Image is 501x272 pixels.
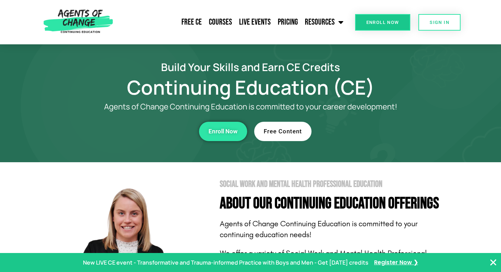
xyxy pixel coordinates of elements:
h2: Social Work and Mental Health Professional Education [220,180,451,189]
a: Pricing [274,13,301,31]
span: Enroll Now [366,20,399,25]
span: SIGN IN [430,20,449,25]
p: New LIVE CE event - Transformative and Trauma-informed Practice with Boys and Men - Get [DATE] cr... [83,258,368,268]
a: Enroll Now [355,14,410,31]
span: Free Content [264,128,302,134]
a: Resources [301,13,347,31]
h1: Continuing Education (CE) [50,79,451,95]
a: Courses [205,13,236,31]
a: Live Events [236,13,274,31]
a: Free CE [178,13,205,31]
h2: Build Your Skills and Earn CE Credits [50,62,451,72]
a: Register Now ❯ [374,258,418,268]
h4: About Our Continuing Education Offerings [220,196,451,211]
a: Free Content [254,122,311,141]
a: Enroll Now [199,122,247,141]
a: SIGN IN [418,14,461,31]
span: Agents of Change Continuing Education is committed to your continuing education needs! [220,219,418,239]
span: Enroll Now [208,128,238,134]
nav: Menu [116,13,347,31]
p: Agents of Change Continuing Education is committed to your career development! [78,102,423,111]
button: Close Banner [489,258,497,267]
